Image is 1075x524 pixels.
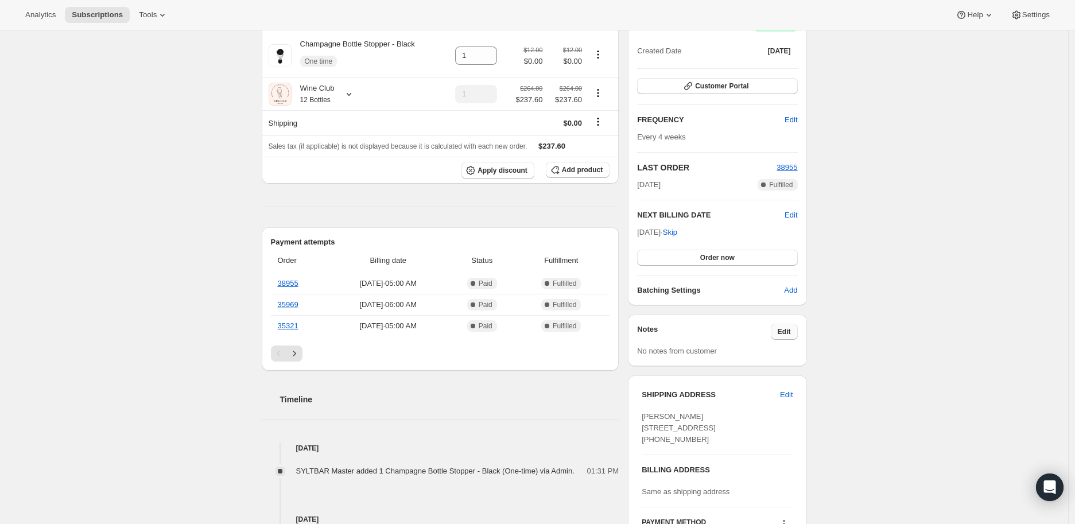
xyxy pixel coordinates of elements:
button: Analytics [18,7,63,23]
span: Order now [700,253,735,262]
span: Fulfilled [553,321,576,331]
a: 35321 [278,321,298,330]
span: [DATE] · [637,228,677,236]
span: Sales tax (if applicable) is not displayed because it is calculated with each new order. [269,142,527,150]
a: 38955 [278,279,298,288]
span: $0.00 [563,119,582,127]
span: 01:31 PM [587,465,619,477]
h2: NEXT BILLING DATE [637,209,785,221]
button: Help [949,7,1001,23]
button: Add product [546,162,610,178]
button: Tools [132,7,175,23]
h2: Payment attempts [271,236,610,248]
button: Add [777,281,804,300]
button: Edit [773,386,800,404]
span: Settings [1022,10,1050,20]
span: Edit [780,389,793,401]
button: Apply discount [461,162,534,179]
span: [DATE] · 05:00 AM [332,278,444,289]
button: Order now [637,250,797,266]
span: [DATE] [637,179,661,191]
img: product img [269,83,292,106]
h6: Batching Settings [637,285,784,296]
button: Edit [778,111,804,129]
th: Order [271,248,329,273]
span: [DATE] · 06:00 AM [332,299,444,310]
div: Champagne Bottle Stopper - Black [292,38,415,73]
span: [DATE] · 05:00 AM [332,320,444,332]
span: Add [784,285,797,296]
span: Skip [663,227,677,238]
a: 35969 [278,300,298,309]
button: Edit [771,324,798,340]
span: [PERSON_NAME] [STREET_ADDRESS] [PHONE_NUMBER] [642,412,716,444]
div: Open Intercom Messenger [1036,473,1064,501]
span: Paid [479,321,492,331]
small: $264.00 [520,85,542,92]
small: $12.00 [563,46,582,53]
span: Fulfilled [769,180,793,189]
h3: Notes [637,324,771,340]
img: product img [269,44,292,67]
small: $12.00 [523,46,542,53]
span: SYLTBAR Master added 1 Champagne Bottle Stopper - Black (One-time) via Admin. [296,467,575,475]
span: $237.60 [515,94,542,106]
div: Wine Club [292,83,335,106]
span: $237.60 [549,94,582,106]
th: Shipping [262,110,444,135]
span: Billing date [332,255,444,266]
h3: SHIPPING ADDRESS [642,389,780,401]
span: One time [305,57,333,66]
span: Tools [139,10,157,20]
button: [DATE] [761,43,798,59]
span: Fulfilled [553,279,576,288]
span: Paid [479,300,492,309]
a: 38955 [777,163,797,172]
small: $264.00 [560,85,582,92]
h3: BILLING ADDRESS [642,464,793,476]
span: No notes from customer [637,347,717,355]
span: Apply discount [478,166,527,175]
span: Fulfilled [553,300,576,309]
span: Same as shipping address [642,487,729,496]
span: $0.00 [549,56,582,67]
button: Next [286,346,302,362]
button: Subscriptions [65,7,130,23]
span: $0.00 [523,56,542,67]
span: Edit [785,114,797,126]
button: Customer Portal [637,78,797,94]
nav: Pagination [271,346,610,362]
span: Every 4 weeks [637,133,686,141]
span: Created Date [637,45,681,57]
span: Help [967,10,983,20]
span: Fulfillment [519,255,603,266]
h2: Timeline [280,394,619,405]
button: Edit [785,209,797,221]
span: Add product [562,165,603,174]
h2: FREQUENCY [637,114,785,126]
button: Settings [1004,7,1057,23]
button: Skip [656,223,684,242]
h2: LAST ORDER [637,162,777,173]
span: Status [451,255,513,266]
button: Product actions [589,87,607,99]
button: Product actions [589,48,607,61]
h4: [DATE] [262,443,619,454]
span: Edit [778,327,791,336]
span: Subscriptions [72,10,123,20]
span: Paid [479,279,492,288]
span: [DATE] [768,46,791,56]
span: $237.60 [538,142,565,150]
small: 12 Bottles [300,96,331,104]
span: Customer Portal [695,81,748,91]
button: 38955 [777,162,797,173]
span: Analytics [25,10,56,20]
button: Shipping actions [589,115,607,128]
